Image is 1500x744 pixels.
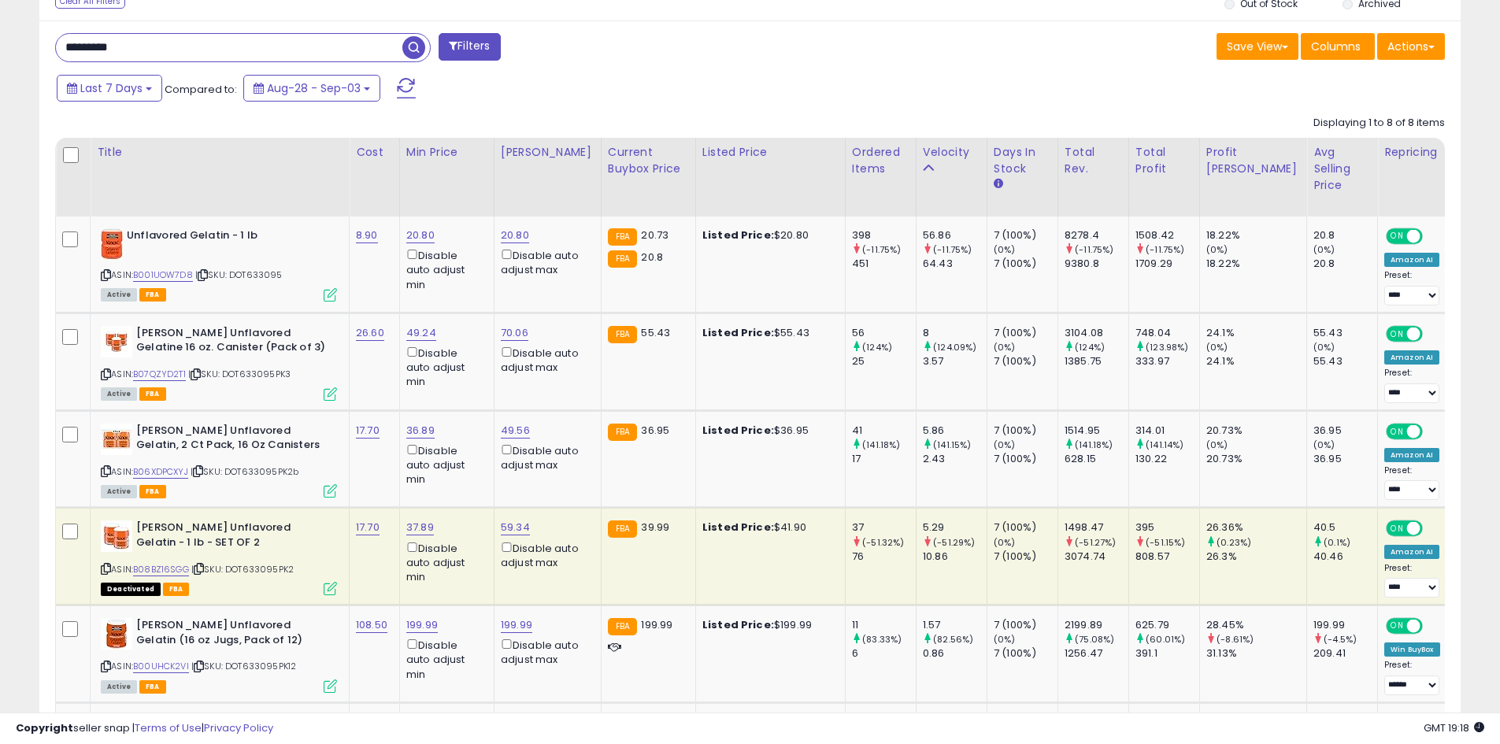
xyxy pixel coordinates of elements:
[862,439,900,451] small: (141.18%)
[1146,341,1188,353] small: (123.98%)
[994,520,1057,535] div: 7 (100%)
[702,325,774,340] b: Listed Price:
[923,520,987,535] div: 5.29
[641,228,669,242] span: 20.73
[1206,646,1306,661] div: 31.13%
[97,144,343,161] div: Title
[1135,144,1193,177] div: Total Profit
[994,341,1016,353] small: (0%)
[702,144,839,161] div: Listed Price
[702,228,774,242] b: Listed Price:
[994,424,1057,438] div: 7 (100%)
[608,520,637,538] small: FBA
[994,550,1057,564] div: 7 (100%)
[1065,550,1128,564] div: 3074.74
[1387,522,1407,535] span: ON
[1387,424,1407,438] span: ON
[994,439,1016,451] small: (0%)
[191,660,296,672] span: | SKU: DOT633095PK12
[923,550,987,564] div: 10.86
[1313,354,1377,368] div: 55.43
[1146,536,1185,549] small: (-51.15%)
[1065,326,1128,340] div: 3104.08
[1384,660,1440,695] div: Preset:
[1206,228,1306,242] div: 18.22%
[1387,620,1407,633] span: ON
[923,424,987,438] div: 5.86
[923,326,987,340] div: 8
[1387,230,1407,243] span: ON
[994,646,1057,661] div: 7 (100%)
[923,144,980,161] div: Velocity
[1313,439,1335,451] small: (0%)
[1206,439,1228,451] small: (0%)
[994,144,1051,177] div: Days In Stock
[702,423,774,438] b: Listed Price:
[1313,452,1377,466] div: 36.95
[57,75,162,102] button: Last 7 Days
[641,520,669,535] span: 39.99
[501,228,529,243] a: 20.80
[1384,465,1440,501] div: Preset:
[101,520,132,552] img: 51pnAwHvq5L._SL40_.jpg
[191,563,294,576] span: | SKU: DOT633095PK2
[406,617,438,633] a: 199.99
[1065,144,1122,177] div: Total Rev.
[702,424,833,438] div: $36.95
[127,228,318,247] b: Unflavored Gelatin - 1 lb
[702,520,774,535] b: Listed Price:
[1384,642,1440,657] div: Win BuyBox
[852,326,916,340] div: 56
[923,618,987,632] div: 1.57
[608,228,637,246] small: FBA
[1065,228,1128,242] div: 8278.4
[1420,230,1446,243] span: OFF
[1135,550,1199,564] div: 808.57
[1065,424,1128,438] div: 1514.95
[135,720,202,735] a: Terms of Use
[702,617,774,632] b: Listed Price:
[641,617,672,632] span: 199.99
[1206,424,1306,438] div: 20.73%
[101,326,132,357] img: 41l0w-uCnEL._SL40_.jpg
[1324,536,1350,549] small: (0.1%)
[994,536,1016,549] small: (0%)
[1384,448,1439,462] div: Amazon AI
[1313,228,1377,242] div: 20.8
[163,583,190,596] span: FBA
[1075,341,1105,353] small: (124%)
[133,563,189,576] a: B08BZ16SGG
[852,646,916,661] div: 6
[439,33,500,61] button: Filters
[1313,424,1377,438] div: 36.95
[16,721,273,736] div: seller snap | |
[1313,520,1377,535] div: 40.5
[139,485,166,498] span: FBA
[136,424,328,457] b: [PERSON_NAME] Unflavored Gelatin, 2 Ct Pack, 16 Oz Canisters
[1146,439,1183,451] small: (141.14%)
[1146,633,1185,646] small: (60.01%)
[501,144,594,161] div: [PERSON_NAME]
[1075,536,1116,549] small: (-51.27%)
[406,144,487,161] div: Min Price
[923,452,987,466] div: 2.43
[101,583,161,596] span: All listings that are unavailable for purchase on Amazon for any reason other than out-of-stock
[641,250,663,265] span: 20.8
[356,520,380,535] a: 17.70
[406,344,482,390] div: Disable auto adjust min
[862,341,892,353] small: (124%)
[1075,439,1113,451] small: (141.18%)
[191,465,298,478] span: | SKU: DOT633095PK2b
[852,618,916,632] div: 11
[1313,326,1377,340] div: 55.43
[608,424,637,441] small: FBA
[1146,243,1184,256] small: (-11.75%)
[1206,550,1306,564] div: 26.3%
[136,520,328,553] b: [PERSON_NAME] Unflavored Gelatin - 1 lb - SET OF 2
[1313,646,1377,661] div: 209.41
[1135,618,1199,632] div: 625.79
[1206,243,1228,256] small: (0%)
[852,452,916,466] div: 17
[101,618,337,691] div: ASIN:
[923,354,987,368] div: 3.57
